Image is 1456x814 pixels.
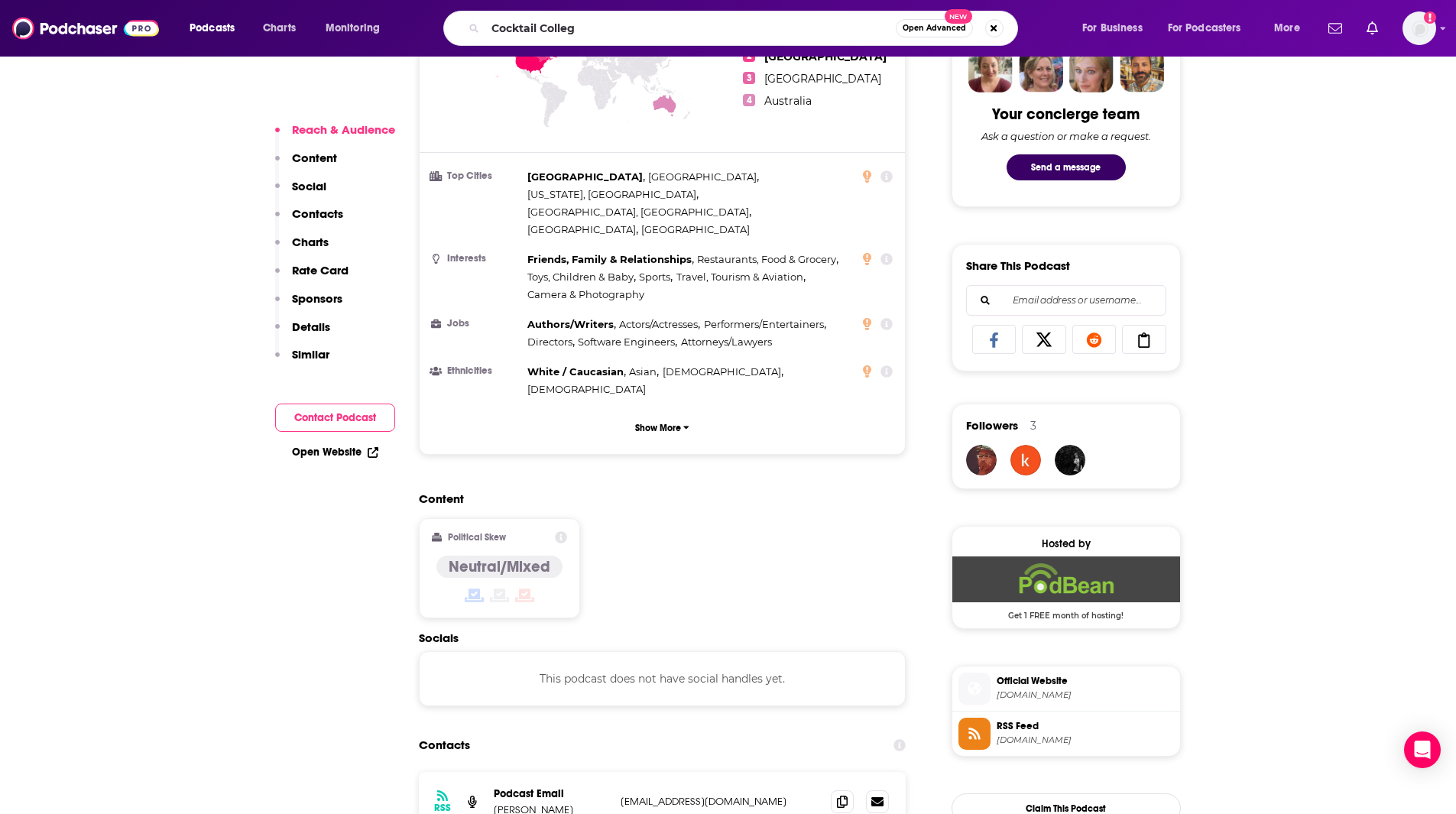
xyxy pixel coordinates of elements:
[494,787,608,800] p: Podcast Email
[263,18,296,39] span: Charts
[292,347,329,362] p: Similar
[527,203,751,221] span: ,
[1360,15,1384,41] a: Show notifications dropdown
[419,651,906,706] div: This podcast does not have social handles yet.
[275,235,329,263] button: Charts
[648,170,757,183] span: [GEOGRAPHIC_DATA]
[958,673,1174,705] a: Official Website[DOMAIN_NAME]
[952,602,1180,621] span: Get 1 FREE month of hosting!
[275,347,329,375] button: Similar
[12,14,159,43] img: Podchaser - Follow, Share and Rate Podcasts
[903,24,966,32] span: Open Advanced
[1072,16,1162,41] button: open menu
[527,168,645,186] span: ,
[419,631,906,645] h2: Socials
[1120,48,1164,92] img: Jon Profile
[952,537,1180,550] div: Hosted by
[1055,445,1085,475] img: Neerdowell
[619,316,700,333] span: ,
[292,122,395,137] p: Reach & Audience
[952,556,1180,619] a: Podbean Deal: Get 1 FREE month of hosting!
[743,72,755,84] span: 3
[1274,18,1300,39] span: More
[1168,18,1241,39] span: For Podcasters
[1263,16,1319,41] button: open menu
[527,251,694,268] span: ,
[527,206,749,218] span: [GEOGRAPHIC_DATA], [GEOGRAPHIC_DATA]
[432,171,521,181] h3: Top Cities
[958,718,1174,750] a: RSS Feed[DOMAIN_NAME]
[1069,48,1114,92] img: Jules Profile
[966,445,997,475] img: CommonConvo
[275,263,349,291] button: Rate Card
[639,268,673,286] span: ,
[1010,445,1041,475] img: kenn2155
[527,188,696,200] span: [US_STATE], [GEOGRAPHIC_DATA]
[764,72,881,86] span: [GEOGRAPHIC_DATA]
[896,19,973,37] button: Open AdvancedNew
[449,557,550,576] h4: Neutral/Mixed
[1402,11,1436,45] span: Logged in as AtriaBooks
[527,383,646,395] span: [DEMOGRAPHIC_DATA]
[681,336,772,348] span: Attorneys/Lawyers
[945,9,972,24] span: New
[1082,18,1143,39] span: For Business
[676,268,806,286] span: ,
[648,168,759,186] span: ,
[253,16,305,41] a: Charts
[448,532,506,543] h2: Political Skew
[275,319,330,348] button: Details
[1122,325,1166,354] a: Copy Link
[635,423,681,433] p: Show More
[1072,325,1117,354] a: Share on Reddit
[621,795,819,808] p: [EMAIL_ADDRESS][DOMAIN_NAME]
[619,318,698,330] span: Actors/Actresses
[292,291,342,306] p: Sponsors
[275,291,342,319] button: Sponsors
[485,16,896,41] input: Search podcasts, credits, & more...
[419,491,894,506] h2: Content
[527,288,644,300] span: Camera & Photography
[1158,16,1263,41] button: open menu
[704,316,826,333] span: ,
[326,18,380,39] span: Monitoring
[997,689,1174,701] span: bourbonbarreltalk.podbean.com
[527,365,624,378] span: White / Caucasian
[527,316,616,333] span: ,
[527,170,643,183] span: [GEOGRAPHIC_DATA]
[629,363,659,381] span: ,
[743,94,755,106] span: 4
[578,336,675,348] span: Software Engineers
[419,731,470,760] h2: Contacts
[292,319,330,334] p: Details
[432,319,521,329] h3: Jobs
[966,258,1070,273] h3: Share This Podcast
[432,413,893,442] button: Show More
[527,268,636,286] span: ,
[764,94,812,108] span: Australia
[981,130,1151,142] div: Ask a question or make a request.
[663,363,783,381] span: ,
[997,735,1174,746] span: feed.podbean.com
[968,48,1013,92] img: Sydney Profile
[527,336,572,348] span: Directors
[292,446,378,459] a: Open Website
[432,254,521,264] h3: Interests
[997,674,1174,688] span: Official Website
[275,151,337,179] button: Content
[1030,419,1036,433] div: 3
[629,365,657,378] span: Asian
[315,16,400,41] button: open menu
[275,122,395,151] button: Reach & Audience
[527,253,692,265] span: Friends, Family & Relationships
[1402,11,1436,45] button: Show profile menu
[676,271,803,283] span: Travel, Tourism & Aviation
[275,404,395,432] button: Contact Podcast
[966,285,1166,316] div: Search followers
[697,251,838,268] span: ,
[704,318,824,330] span: Performers/Entertainers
